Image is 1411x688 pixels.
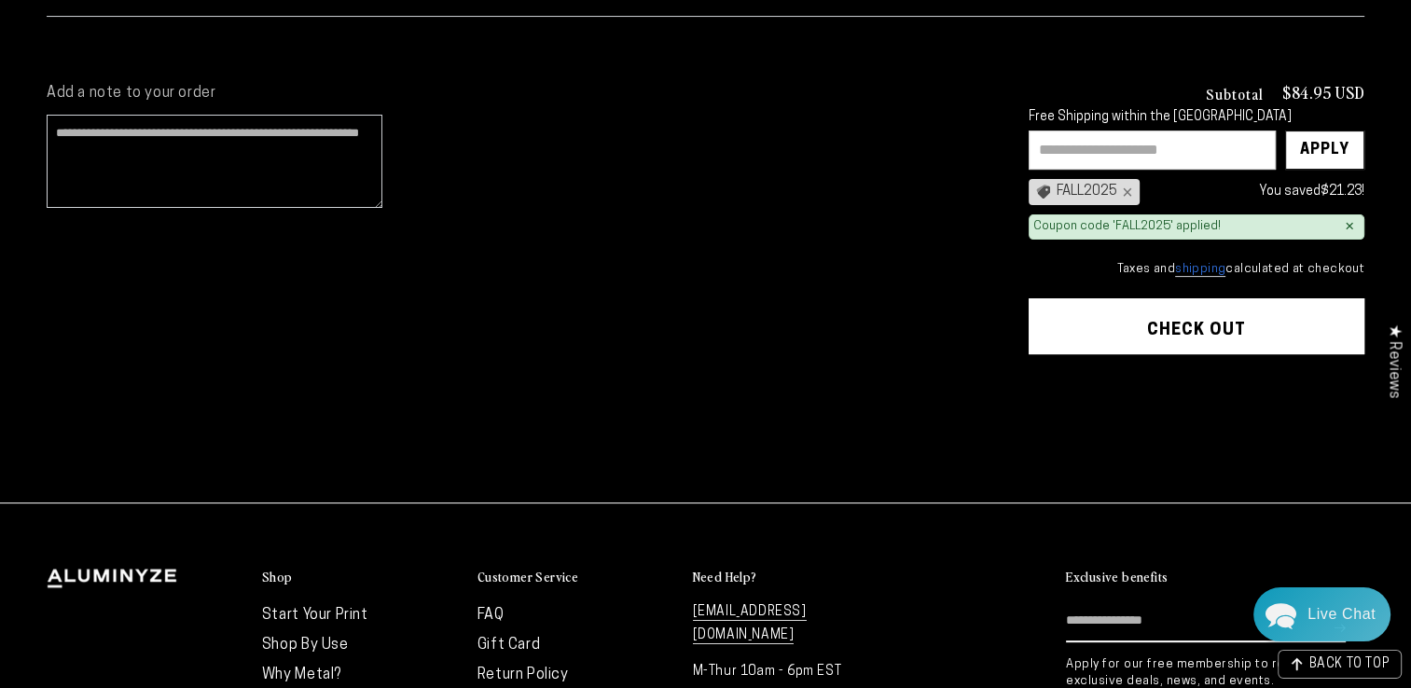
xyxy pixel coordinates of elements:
button: Check out [1029,298,1364,354]
h3: Subtotal [1206,86,1264,101]
div: Apply [1300,131,1349,169]
h2: Customer Service [477,569,578,585]
div: × [1117,185,1132,200]
a: shipping [1175,263,1225,277]
span: BACK TO TOP [1308,658,1390,671]
div: × [1345,219,1354,234]
summary: Customer Service [477,569,674,586]
h2: Shop [262,569,293,585]
div: Coupon code 'FALL2025' applied! [1033,219,1221,235]
summary: Need Help? [693,569,890,586]
a: Start Your Print [262,608,368,623]
label: Add a note to your order [47,84,991,103]
p: M-Thur 10am - 6pm EST [693,660,890,683]
div: FALL2025 [1029,179,1140,205]
div: Contact Us Directly [1307,587,1376,641]
h2: Exclusive benefits [1066,569,1168,585]
a: Return Policy [477,667,569,682]
a: Why Metal? [262,667,341,682]
a: FAQ [477,608,505,623]
a: Gift Card [477,638,540,653]
summary: Exclusive benefits [1066,569,1364,586]
iframe: PayPal-paypal [1029,391,1364,432]
h2: Need Help? [693,569,757,585]
a: Shop By Use [262,638,349,653]
p: $84.95 USD [1282,84,1364,101]
div: You saved ! [1149,180,1364,203]
a: [EMAIL_ADDRESS][DOMAIN_NAME] [693,605,807,644]
div: Chat widget toggle [1253,587,1390,641]
div: Click to open Judge.me floating reviews tab [1376,310,1411,413]
div: Free Shipping within the [GEOGRAPHIC_DATA] [1029,110,1364,126]
span: $21.23 [1321,185,1362,199]
small: Taxes and calculated at checkout [1029,260,1364,279]
summary: Shop [262,569,459,586]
